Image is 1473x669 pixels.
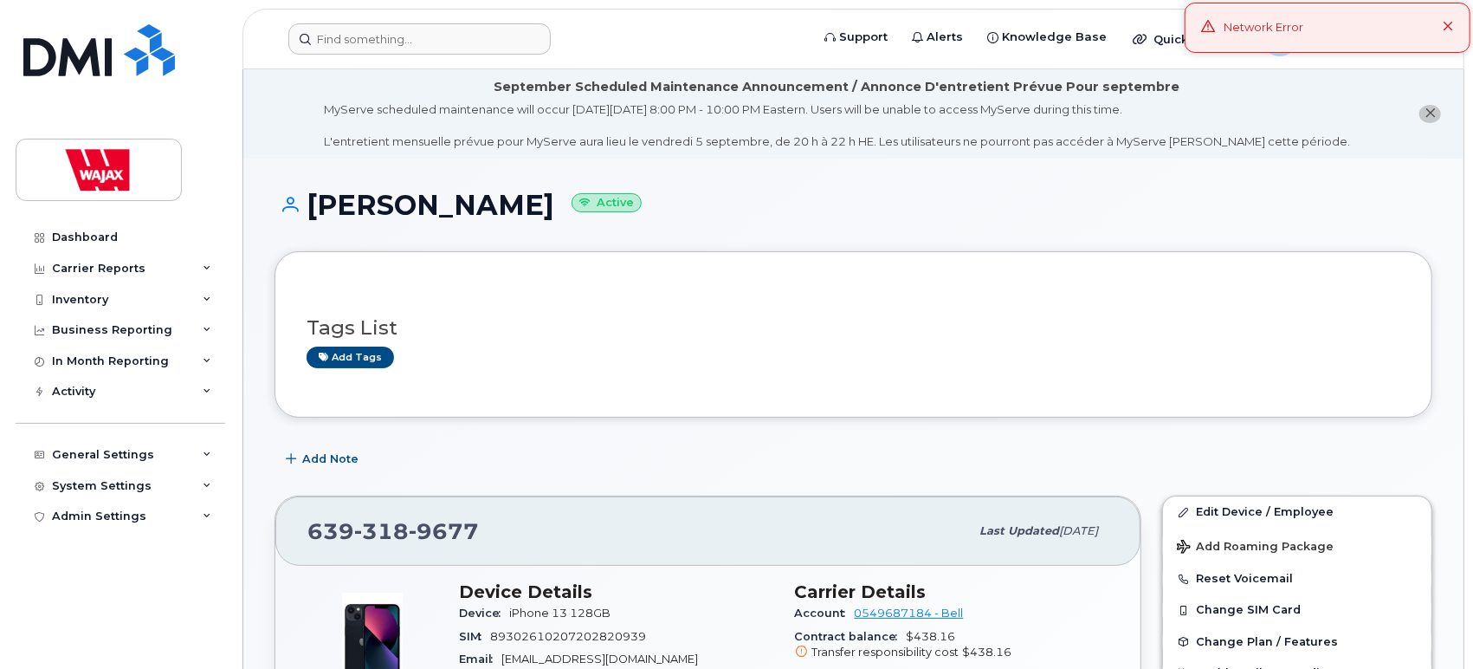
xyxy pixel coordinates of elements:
[307,347,394,368] a: Add tags
[963,646,1012,659] span: $438.16
[1419,105,1441,123] button: close notification
[490,630,646,643] span: 89302610207202820939
[459,630,490,643] span: SIM
[494,78,1180,96] div: September Scheduled Maintenance Announcement / Annonce D'entretient Prévue Pour septembre
[1177,540,1334,556] span: Add Roaming Package
[459,607,509,620] span: Device
[795,607,855,620] span: Account
[307,317,1400,339] h3: Tags List
[1163,563,1431,594] button: Reset Voicemail
[795,630,1110,661] span: $438.16
[1196,635,1338,648] span: Change Plan / Features
[572,193,642,213] small: Active
[979,524,1059,537] span: Last updated
[795,581,1110,602] h3: Carrier Details
[302,451,359,467] span: Add Note
[795,630,907,643] span: Contract balance
[459,581,774,602] h3: Device Details
[459,653,501,666] span: Email
[307,518,479,544] span: 639
[1163,528,1431,563] button: Add Roaming Package
[409,518,479,544] span: 9677
[1163,594,1431,626] button: Change SIM Card
[501,653,698,666] span: [EMAIL_ADDRESS][DOMAIN_NAME]
[1163,627,1431,658] button: Change Plan / Features
[275,190,1432,220] h1: [PERSON_NAME]
[1163,497,1431,528] a: Edit Device / Employee
[1059,524,1098,537] span: [DATE]
[1224,19,1303,36] div: Network Error
[812,646,959,659] span: Transfer responsibility cost
[855,607,964,620] a: 0549687184 - Bell
[509,607,611,620] span: iPhone 13 128GB
[324,101,1350,150] div: MyServe scheduled maintenance will occur [DATE][DATE] 8:00 PM - 10:00 PM Eastern. Users will be u...
[275,444,373,475] button: Add Note
[354,518,409,544] span: 318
